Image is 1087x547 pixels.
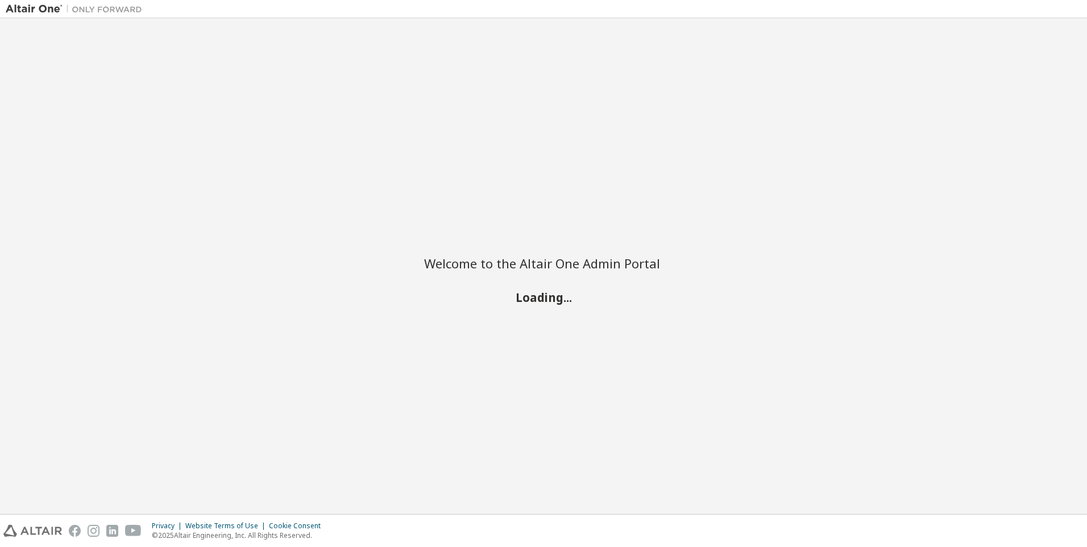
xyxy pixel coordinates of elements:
[424,255,663,271] h2: Welcome to the Altair One Admin Portal
[269,521,327,531] div: Cookie Consent
[424,290,663,305] h2: Loading...
[69,525,81,537] img: facebook.svg
[6,3,148,15] img: Altair One
[185,521,269,531] div: Website Terms of Use
[3,525,62,537] img: altair_logo.svg
[106,525,118,537] img: linkedin.svg
[152,531,327,540] p: © 2025 Altair Engineering, Inc. All Rights Reserved.
[88,525,99,537] img: instagram.svg
[152,521,185,531] div: Privacy
[125,525,142,537] img: youtube.svg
